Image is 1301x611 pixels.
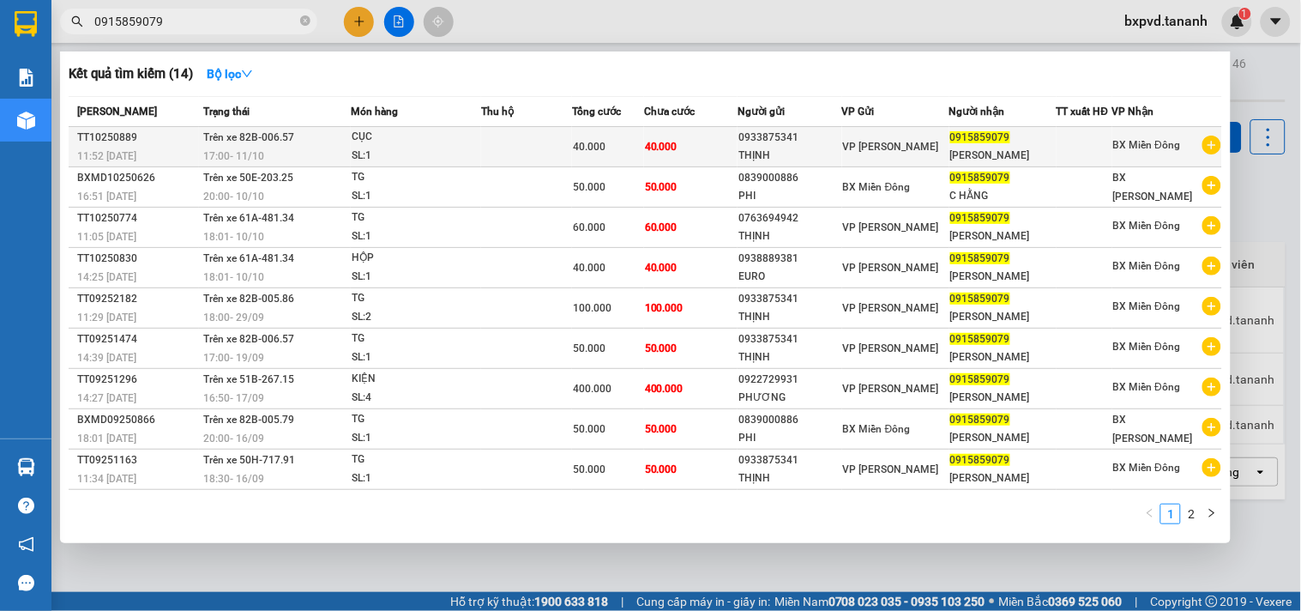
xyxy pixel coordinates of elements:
span: 0915859079 [950,373,1010,385]
img: solution-icon [17,69,35,87]
div: BXMD09250866 [77,411,198,429]
div: 0933875341 [738,451,841,469]
span: 100.000 [645,302,684,314]
span: plus-circle [1202,418,1221,437]
span: 0915859079 [950,293,1010,305]
span: close-circle [300,14,310,30]
span: Trên xe 82B-006.57 [203,333,294,345]
div: 0933875341 [738,330,841,348]
span: 11:05 [DATE] [77,231,136,243]
div: THỊNH [738,227,841,245]
span: Chưa cước [644,106,695,118]
a: 1 [1161,505,1180,523]
span: Tổng cước [572,106,621,118]
span: 0915859079 [950,212,1010,224]
div: THỊNH [738,147,841,165]
div: TT10250830 [77,250,198,268]
div: KIỆN [352,370,480,389]
div: TG [352,451,480,469]
div: [PERSON_NAME] [950,308,1056,326]
span: 20:00 - 16/09 [203,433,264,445]
div: PHI [738,429,841,447]
div: TG [352,168,480,187]
img: logo-vxr [15,11,37,37]
div: PHƯƠNG [738,389,841,407]
span: VP [PERSON_NAME] [843,383,939,395]
div: [PERSON_NAME] [950,147,1056,165]
span: 11:52 [DATE] [77,150,136,162]
span: 40.000 [573,262,605,274]
span: 0915859079 [950,131,1010,143]
span: 20:00 - 10/10 [203,191,264,203]
span: Người gửi [738,106,785,118]
span: right [1207,508,1217,518]
span: 0915859079 [950,172,1010,184]
input: Tìm tên, số ĐT hoặc mã đơn [94,12,297,31]
span: 14:39 [DATE] [77,352,136,364]
span: Trên xe 82B-005.79 [203,414,294,426]
span: close-circle [300,15,310,26]
span: Trên xe 82B-006.57 [203,131,294,143]
span: Trên xe 50H-717.91 [203,454,295,466]
img: warehouse-icon [17,112,35,130]
span: 18:30 - 16/09 [203,473,264,485]
span: 400.000 [573,383,611,395]
span: BX Miền Đông [843,423,911,435]
div: THỊNH [738,308,841,326]
div: SL: 4 [352,389,480,408]
span: 18:00 - 29/09 [203,312,264,324]
span: 40.000 [645,262,678,274]
button: Bộ lọcdown [193,60,267,88]
span: BX Miền Đông [1113,139,1181,151]
span: 18:01 [DATE] [77,433,136,445]
span: 50.000 [645,181,678,193]
div: TG [352,330,480,348]
span: 14:25 [DATE] [77,271,136,283]
div: THỊNH [738,348,841,366]
strong: Bộ lọc [207,67,253,81]
span: 16:50 - 17/09 [203,392,264,404]
span: search [71,15,83,27]
div: TT09251222 [77,492,198,510]
button: left [1140,504,1160,524]
span: 0915859079 [950,414,1010,426]
span: VP Nhận [1112,106,1154,118]
span: [PERSON_NAME] [77,106,157,118]
div: EURO [738,268,841,286]
span: VP [PERSON_NAME] [843,342,939,354]
h3: Kết quả tìm kiếm ( 14 ) [69,65,193,83]
span: 0915859079 [950,252,1010,264]
div: TT09251296 [77,371,198,389]
div: [PERSON_NAME] [950,389,1056,407]
span: 400.000 [645,383,684,395]
span: VP [PERSON_NAME] [843,141,939,153]
span: Thu hộ [481,106,514,118]
span: 50.000 [573,181,605,193]
span: VP [PERSON_NAME] [843,221,939,233]
div: [PERSON_NAME] [950,227,1056,245]
span: BX [PERSON_NAME] [1113,172,1193,203]
span: BX Miền Đông [1113,220,1181,232]
div: [PERSON_NAME] [950,268,1056,286]
div: 0922729931 [738,371,841,389]
span: Người nhận [949,106,1005,118]
span: BX Miền Đông [843,181,911,193]
span: 11:34 [DATE] [77,473,136,485]
span: BX Miền Đông [1113,300,1181,312]
div: [PERSON_NAME] [950,348,1056,366]
span: 16:51 [DATE] [77,191,136,203]
div: 0839000886 [738,411,841,429]
div: 0933875341 [738,492,841,510]
button: right [1202,504,1222,524]
li: 2 [1181,504,1202,524]
span: Trạng thái [203,106,250,118]
div: SL: 1 [352,227,480,246]
span: Món hàng [351,106,398,118]
li: 1 [1160,504,1181,524]
span: Trên xe 50E-203.25 [203,172,293,184]
div: TT10250889 [77,129,198,147]
span: VP [PERSON_NAME] [843,302,939,314]
div: HỘP [352,249,480,268]
span: plus-circle [1202,378,1221,396]
span: TT xuất HĐ [1057,106,1109,118]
